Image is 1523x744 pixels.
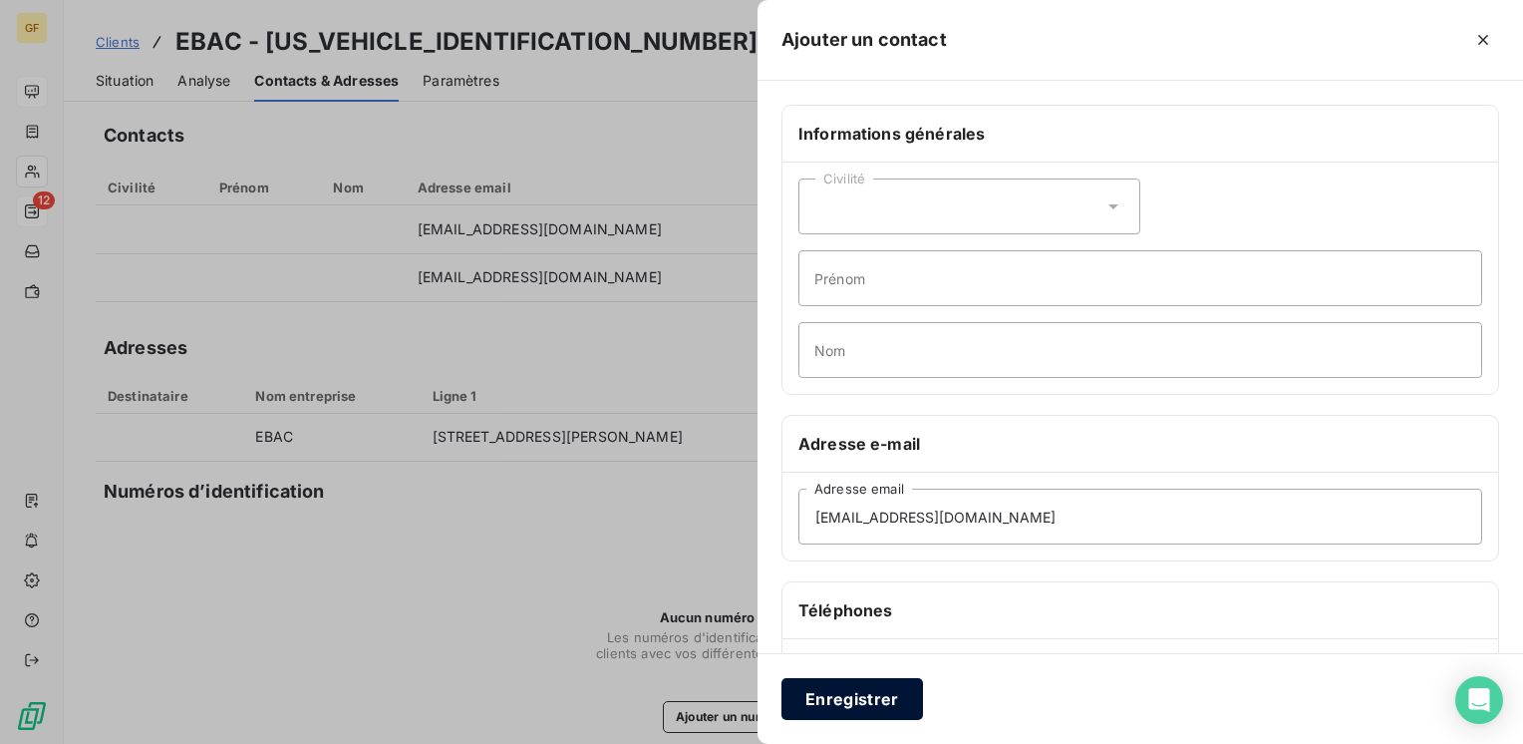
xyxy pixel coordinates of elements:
h6: Téléphones [798,598,1482,622]
div: Open Intercom Messenger [1455,676,1503,724]
input: placeholder [798,322,1482,378]
h6: Informations générales [798,122,1482,146]
input: placeholder [798,250,1482,306]
h6: Adresse e-mail [798,432,1482,456]
button: Enregistrer [781,678,923,720]
input: placeholder [798,489,1482,545]
h5: Ajouter un contact [781,26,947,54]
